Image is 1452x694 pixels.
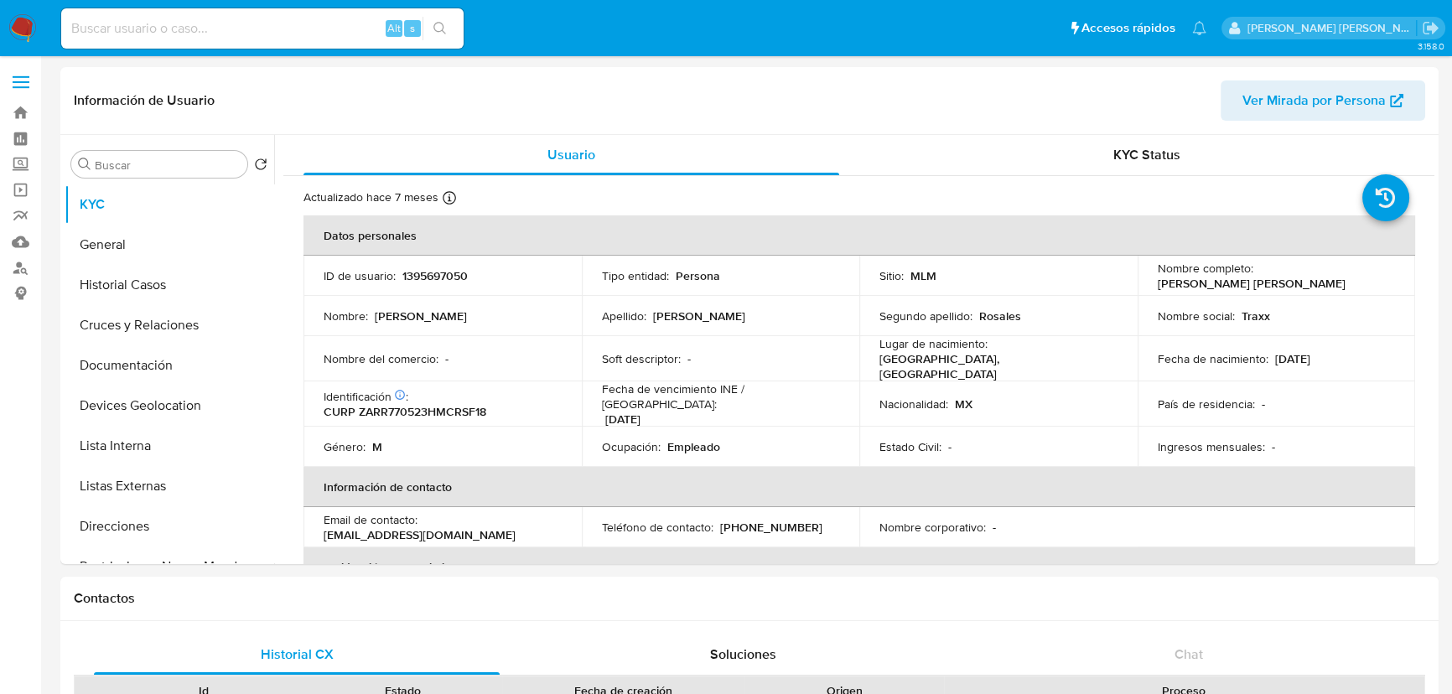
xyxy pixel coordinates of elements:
th: Verificación y cumplimiento [303,547,1415,588]
p: Sitio : [879,268,904,283]
p: Nacionalidad : [879,396,948,412]
p: [PERSON_NAME] [653,308,745,324]
p: - [948,439,952,454]
p: Rosales [979,308,1021,324]
p: - [687,351,691,366]
p: - [993,520,996,535]
p: Género : [324,439,366,454]
button: Buscar [78,158,91,171]
p: Nombre corporativo : [879,520,986,535]
p: - [445,351,449,366]
span: Accesos rápidos [1081,19,1175,37]
th: Información de contacto [303,467,1415,507]
p: Fecha de nacimiento : [1158,351,1268,366]
button: Direcciones [65,506,274,546]
button: Ver Mirada por Persona [1221,80,1425,121]
p: [PERSON_NAME] [375,308,467,324]
p: Soft descriptor : [602,351,681,366]
p: [DATE] [1275,351,1310,366]
p: Nombre social : [1158,308,1235,324]
p: Traxx [1242,308,1270,324]
p: [PERSON_NAME] [PERSON_NAME] [1158,276,1346,291]
span: Ver Mirada por Persona [1242,80,1386,121]
p: ID de usuario : [324,268,396,283]
p: Persona [676,268,720,283]
span: KYC Status [1113,145,1180,164]
th: Datos personales [303,215,1415,256]
a: Salir [1422,19,1439,37]
p: Identificación : [324,389,408,404]
button: Volver al orden por defecto [254,158,267,176]
p: Estado Civil : [879,439,941,454]
p: CURP ZARR770523HMCRSF18 [324,404,486,419]
button: search-icon [423,17,457,40]
p: [DATE] [605,412,640,427]
p: Empleado [667,439,720,454]
button: Historial Casos [65,265,274,305]
button: Cruces y Relaciones [65,305,274,345]
p: Nombre : [324,308,368,324]
button: KYC [65,184,274,225]
p: M [372,439,382,454]
span: Historial CX [260,645,333,664]
input: Buscar usuario o caso... [61,18,464,39]
p: Fecha de vencimiento INE / [GEOGRAPHIC_DATA] : [602,381,840,412]
p: Ocupación : [602,439,661,454]
p: 1395697050 [402,268,468,283]
p: MX [955,396,972,412]
span: Soluciones [709,645,775,664]
p: Tipo entidad : [602,268,669,283]
p: Actualizado hace 7 meses [303,189,438,205]
p: Lugar de nacimiento : [879,336,988,351]
p: [GEOGRAPHIC_DATA], [GEOGRAPHIC_DATA] [879,351,1111,381]
p: [EMAIL_ADDRESS][DOMAIN_NAME] [324,527,516,542]
p: Nombre del comercio : [324,351,438,366]
button: Lista Interna [65,426,274,466]
p: [PHONE_NUMBER] [720,520,822,535]
span: s [410,20,415,36]
span: Usuario [547,145,595,164]
button: Restricciones Nuevo Mundo [65,546,274,587]
span: Alt [387,20,401,36]
p: Ingresos mensuales : [1158,439,1265,454]
p: Email de contacto : [324,512,417,527]
button: General [65,225,274,265]
p: MLM [910,268,936,283]
h1: Información de Usuario [74,92,215,109]
p: Teléfono de contacto : [602,520,713,535]
button: Devices Geolocation [65,386,274,426]
input: Buscar [95,158,241,173]
p: Segundo apellido : [879,308,972,324]
p: Apellido : [602,308,646,324]
p: Nombre completo : [1158,261,1253,276]
p: - [1272,439,1275,454]
button: Listas Externas [65,466,274,506]
button: Documentación [65,345,274,386]
p: - [1262,396,1265,412]
p: michelleangelica.rodriguez@mercadolibre.com.mx [1247,20,1417,36]
a: Notificaciones [1192,21,1206,35]
p: País de residencia : [1158,396,1255,412]
h1: Contactos [74,590,1425,607]
span: Chat [1175,645,1203,664]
